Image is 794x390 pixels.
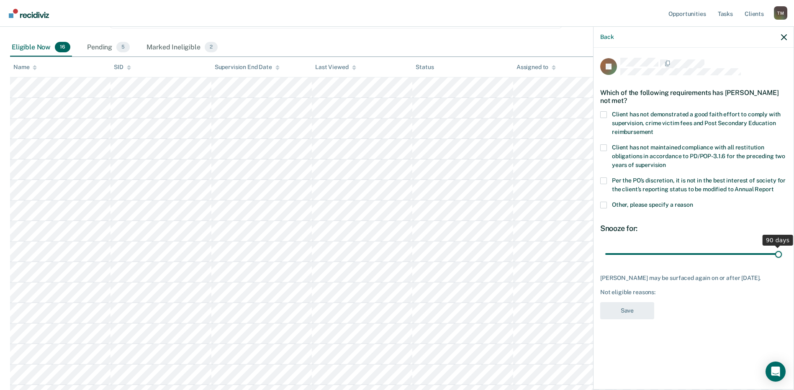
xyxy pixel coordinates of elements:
[600,289,787,296] div: Not eligible reasons:
[612,111,781,135] span: Client has not demonstrated a good faith effort to comply with supervision, crime victim fees and...
[55,42,70,53] span: 16
[600,33,614,41] button: Back
[612,201,693,208] span: Other, please specify a reason
[13,64,37,71] div: Name
[516,64,556,71] div: Assigned to
[215,64,280,71] div: Supervision End Date
[612,144,785,168] span: Client has not maintained compliance with all restitution obligations in accordance to PD/POP-3.1...
[774,6,787,20] button: Profile dropdown button
[145,38,219,57] div: Marked Ineligible
[114,64,131,71] div: SID
[612,177,786,192] span: Per the PO’s discretion, it is not in the best interest of society for the client’s reporting sta...
[600,82,787,111] div: Which of the following requirements has [PERSON_NAME] not met?
[416,64,434,71] div: Status
[205,42,218,53] span: 2
[85,38,131,57] div: Pending
[10,38,72,57] div: Eligible Now
[315,64,356,71] div: Last Viewed
[774,6,787,20] div: T M
[600,275,787,282] div: [PERSON_NAME] may be surfaced again on or after [DATE].
[600,224,787,233] div: Snooze for:
[9,9,49,18] img: Recidiviz
[766,362,786,382] div: Open Intercom Messenger
[116,42,130,53] span: 5
[763,235,793,246] div: 90 days
[600,302,654,319] button: Save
